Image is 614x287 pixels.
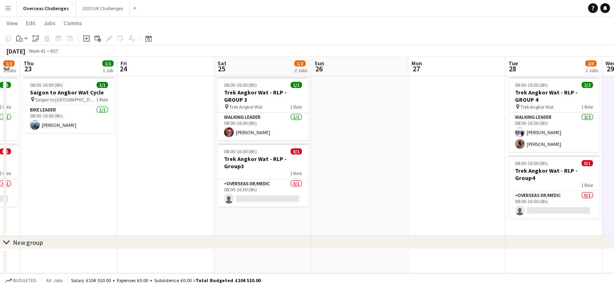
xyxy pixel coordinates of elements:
[50,48,58,54] div: BST
[23,18,39,28] a: Edit
[4,276,38,285] button: Budgeted
[40,18,59,28] a: Jobs
[3,18,21,28] a: View
[76,0,130,16] button: 2025 UK Challenges
[13,278,37,283] span: Budgeted
[27,48,47,54] span: Week 43
[43,19,56,27] span: Jobs
[26,19,35,27] span: Edit
[17,0,76,16] button: Overseas Challenges
[6,19,18,27] span: View
[196,277,261,283] span: Total Budgeted £104 510.00
[71,277,261,283] div: Salary £104 510.00 + Expenses £0.00 + Subsistence £0.00 =
[6,47,25,55] div: [DATE]
[60,18,85,28] a: Comms
[64,19,82,27] span: Comms
[45,277,64,283] span: All jobs
[13,238,43,246] div: New group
